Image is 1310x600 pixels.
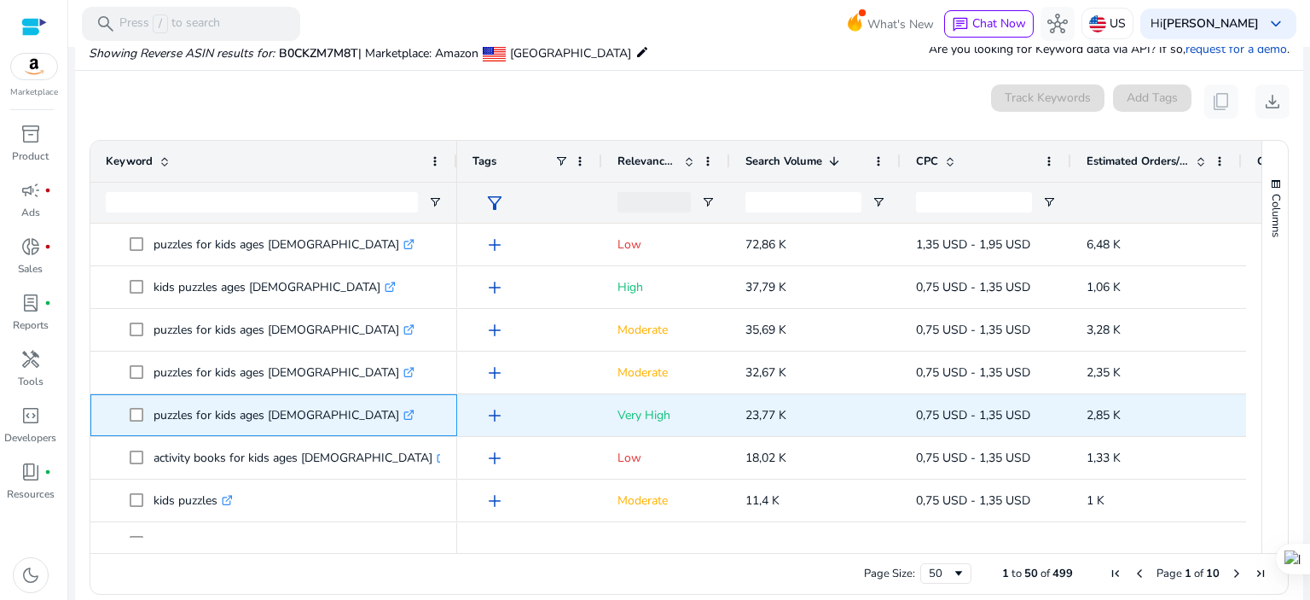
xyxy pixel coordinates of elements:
[21,205,40,220] p: Ads
[1087,492,1104,509] span: 1 K
[10,86,58,99] p: Marketplace
[916,364,1030,381] span: 0,75 USD - 1,35 USD
[1230,567,1243,580] div: Next Page
[484,491,505,511] span: add
[872,195,885,209] button: Open Filter Menu
[1133,567,1146,580] div: Previous Page
[20,236,41,257] span: donut_small
[1087,322,1121,338] span: 3,28 K
[952,16,969,33] span: chat
[154,526,448,561] p: activity books for kids ages [DEMOGRAPHIC_DATA]
[154,227,414,262] p: puzzles for kids ages [DEMOGRAPHIC_DATA]
[1110,9,1126,38] p: US
[745,407,786,423] span: 23,77 K
[4,430,56,446] p: Developers
[106,192,418,213] input: Keyword Filter Input
[154,440,448,475] p: activity books for kids ages [DEMOGRAPHIC_DATA]
[617,483,715,518] p: Moderate
[279,45,358,61] span: B0CKZM7M8T
[745,535,780,551] span: 8,93 K
[20,180,41,201] span: campaign
[701,195,715,209] button: Open Filter Menu
[1011,566,1022,581] span: to
[1087,535,1107,551] span: 723
[358,45,478,61] span: | Marketplace: Amazon
[1156,566,1182,581] span: Page
[916,279,1030,295] span: 0,75 USD - 1,35 USD
[154,483,233,518] p: kids puzzles
[20,349,41,370] span: handyman
[472,154,496,169] span: Tags
[920,563,971,584] div: Page Size
[1194,566,1203,581] span: of
[1087,364,1121,381] span: 2,35 K
[484,405,505,426] span: add
[484,448,505,469] span: add
[745,236,786,253] span: 72,86 K
[745,492,780,509] span: 11,4 K
[18,374,43,389] p: Tools
[18,261,43,277] p: Sales
[153,15,168,33] span: /
[745,450,786,466] span: 18,02 K
[1002,566,1009,581] span: 1
[944,10,1034,38] button: chatChat Now
[12,149,49,164] p: Product
[7,486,55,502] p: Resources
[864,566,915,581] div: Page Size:
[20,462,41,482] span: book_4
[13,317,49,333] p: Reports
[1087,279,1121,295] span: 1,06 K
[1185,566,1191,581] span: 1
[1087,450,1121,466] span: 1,33 K
[1262,91,1283,112] span: download
[617,154,677,169] span: Relevance Score
[11,54,57,79] img: amazon.svg
[1266,14,1286,34] span: keyboard_arrow_down
[617,355,715,390] p: Moderate
[44,300,51,306] span: fiber_manual_record
[96,14,116,34] span: search
[745,322,786,338] span: 35,69 K
[20,293,41,313] span: lab_profile
[916,407,1030,423] span: 0,75 USD - 1,35 USD
[154,270,396,305] p: kids puzzles ages [DEMOGRAPHIC_DATA]
[484,363,505,383] span: add
[20,124,41,144] span: inventory_2
[1206,566,1220,581] span: 10
[617,440,715,475] p: Low
[617,398,715,433] p: Very High
[1254,567,1267,580] div: Last Page
[1087,407,1121,423] span: 2,85 K
[119,15,220,33] p: Press to search
[1040,566,1050,581] span: of
[929,566,952,581] div: 50
[916,236,1030,253] span: 1,35 USD - 1,95 USD
[916,450,1030,466] span: 0,75 USD - 1,35 USD
[89,45,275,61] i: Showing Reverse ASIN results for:
[44,187,51,194] span: fiber_manual_record
[916,154,938,169] span: CPC
[916,535,1030,551] span: 0,75 USD - 1,35 USD
[484,193,505,213] span: filter_alt
[510,45,631,61] span: [GEOGRAPHIC_DATA]
[617,312,715,347] p: Moderate
[154,312,414,347] p: puzzles for kids ages [DEMOGRAPHIC_DATA]
[484,320,505,341] span: add
[1268,194,1284,237] span: Columns
[1024,566,1038,581] span: 50
[1042,195,1056,209] button: Open Filter Menu
[745,154,822,169] span: Search Volume
[916,192,1032,213] input: CPC Filter Input
[1087,236,1121,253] span: 6,48 K
[1087,154,1189,169] span: Estimated Orders/Month
[484,235,505,255] span: add
[1109,567,1122,580] div: First Page
[617,270,715,305] p: High
[745,279,786,295] span: 37,79 K
[635,42,649,62] mat-icon: edit
[745,364,786,381] span: 32,67 K
[745,192,861,213] input: Search Volume Filter Input
[617,227,715,262] p: Low
[44,469,51,475] span: fiber_manual_record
